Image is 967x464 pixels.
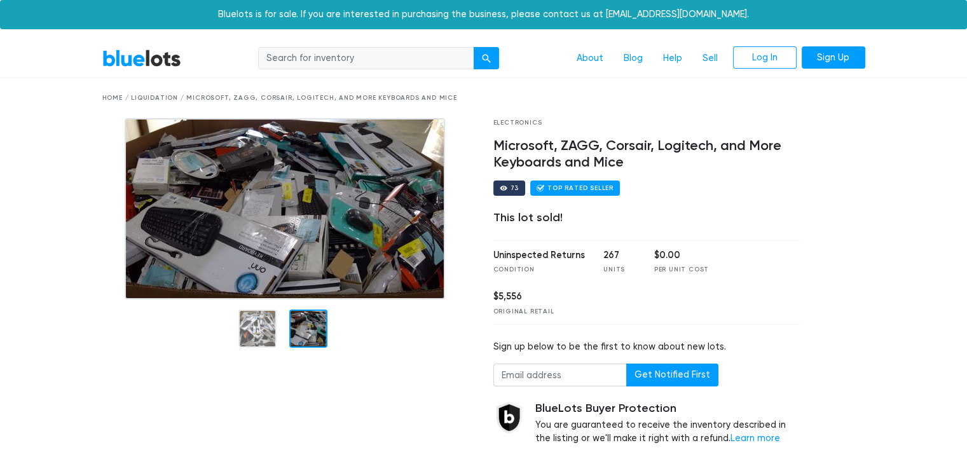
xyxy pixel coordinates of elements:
div: This lot sold! [493,211,800,225]
img: WIN_20180726_07_45_19_Pro.jpg [125,118,445,299]
a: BlueLots [102,49,181,67]
div: $0.00 [654,249,709,263]
a: About [566,46,614,71]
a: Sign Up [802,46,865,69]
div: Units [603,265,635,275]
div: Original Retail [493,307,554,317]
div: Sign up below to be the first to know about new lots. [493,340,800,354]
div: Top Rated Seller [547,185,614,191]
img: buyer_protection_shield-3b65640a83011c7d3ede35a8e5a80bfdfaa6a97447f0071c1475b91a4b0b3d01.png [493,402,525,433]
div: Home / Liquidation / Microsoft, ZAGG, Corsair, Logitech, and More Keyboards and Mice [102,93,865,103]
div: You are guaranteed to receive the inventory described in the listing or we'll make it right with ... [535,402,800,446]
input: Search for inventory [258,47,474,70]
input: Email address [493,364,627,386]
a: Help [653,46,692,71]
h5: BlueLots Buyer Protection [535,402,800,416]
div: Uninspected Returns [493,249,585,263]
a: Learn more [730,433,780,444]
div: Condition [493,265,585,275]
div: 73 [511,185,519,191]
a: Sell [692,46,728,71]
div: 267 [603,249,635,263]
button: Get Notified First [626,364,718,386]
a: Log In [733,46,797,69]
h4: Microsoft, ZAGG, Corsair, Logitech, and More Keyboards and Mice [493,138,800,171]
div: Per Unit Cost [654,265,709,275]
div: Electronics [493,118,800,128]
div: $5,556 [493,290,554,304]
a: Blog [614,46,653,71]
